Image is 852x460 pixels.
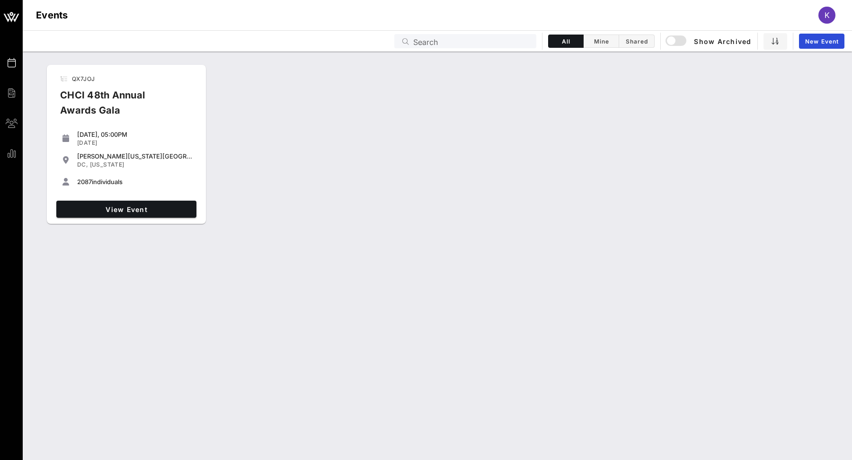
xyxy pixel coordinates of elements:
span: Mine [589,38,613,45]
h1: Events [36,8,68,23]
div: [PERSON_NAME][US_STATE][GEOGRAPHIC_DATA] [77,152,193,160]
div: [DATE], 05:00PM [77,131,193,138]
span: K [825,10,830,20]
span: All [554,38,577,45]
span: New Event [805,38,839,45]
span: Show Archived [667,35,751,47]
button: Show Archived [666,33,752,50]
div: [DATE] [77,139,193,147]
div: CHCI 48th Annual Awards Gala [53,88,186,125]
a: New Event [799,34,844,49]
span: [US_STATE] [90,161,124,168]
span: Shared [625,38,648,45]
span: View Event [60,205,193,213]
span: QX7JOJ [72,75,95,82]
a: View Event [56,201,196,218]
button: All [548,35,584,48]
div: K [818,7,835,24]
button: Mine [584,35,619,48]
span: DC, [77,161,88,168]
span: 2087 [77,178,92,186]
button: Shared [619,35,655,48]
div: individuals [77,178,193,186]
